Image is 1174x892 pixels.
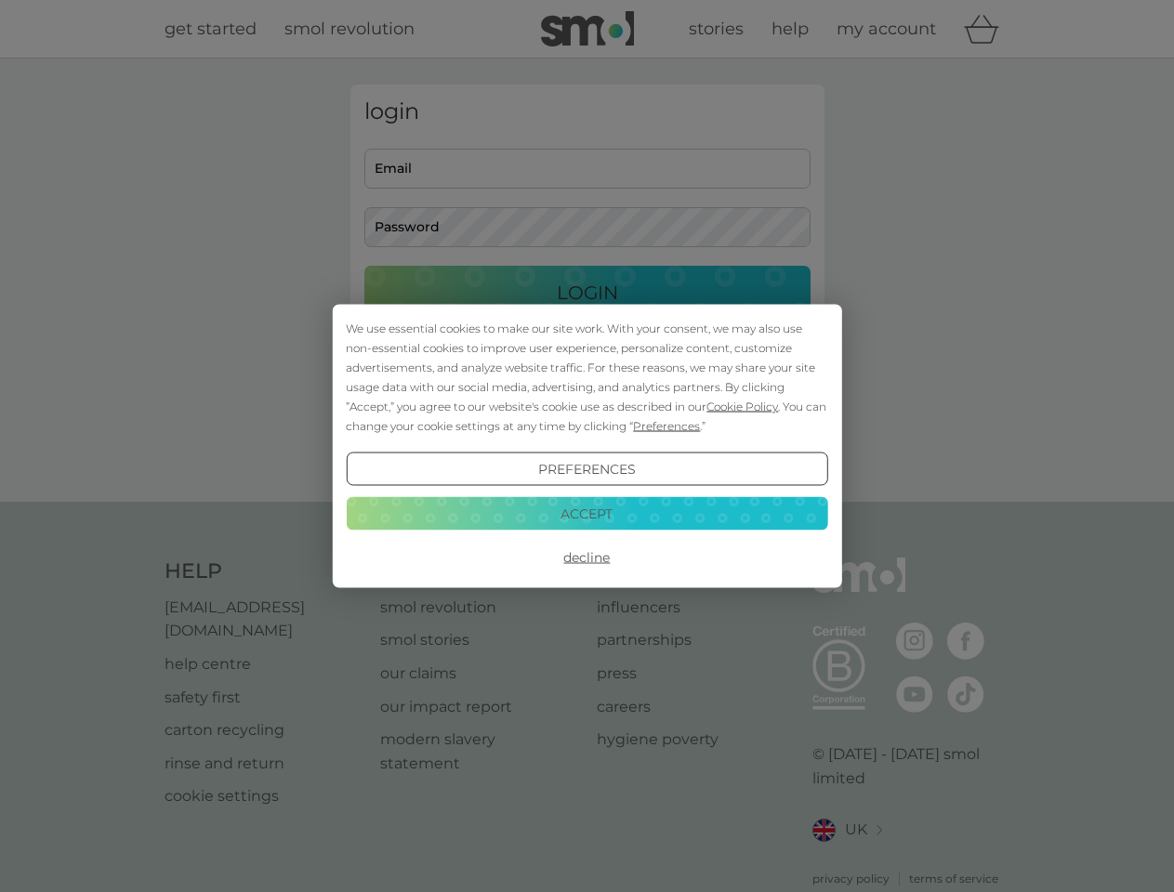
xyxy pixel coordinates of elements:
[346,453,827,486] button: Preferences
[346,496,827,530] button: Accept
[346,319,827,436] div: We use essential cookies to make our site work. With your consent, we may also use non-essential ...
[332,305,841,588] div: Cookie Consent Prompt
[633,419,700,433] span: Preferences
[706,400,778,413] span: Cookie Policy
[346,541,827,574] button: Decline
